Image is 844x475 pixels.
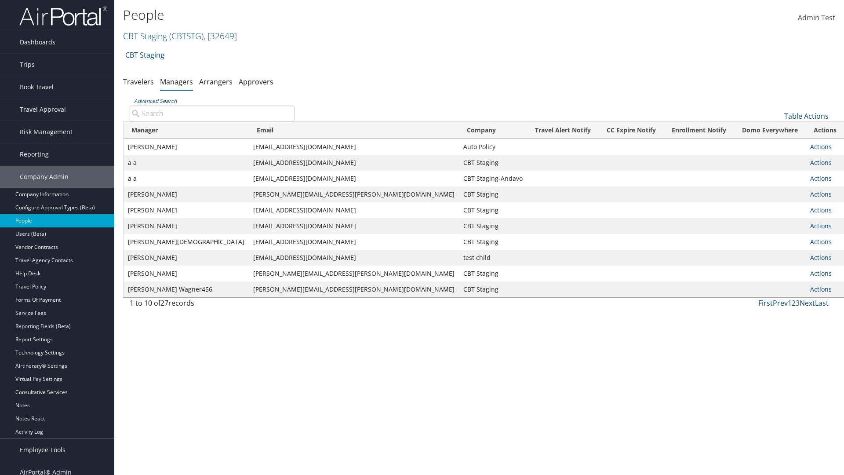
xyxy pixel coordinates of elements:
div: 1 to 10 of records [130,298,295,313]
a: Actions [810,269,832,278]
td: CBT Staging [459,266,527,281]
span: Risk Management [20,121,73,143]
span: Company Admin [20,166,69,188]
a: Travelers [123,77,154,87]
a: 2 [792,298,796,308]
span: Admin Test [798,13,835,22]
td: Auto Policy [459,139,527,155]
a: Actions [810,174,832,183]
input: Advanced Search [130,106,295,121]
a: First [758,298,773,308]
td: [PERSON_NAME] [124,186,249,202]
span: Travel Approval [20,99,66,121]
td: [PERSON_NAME] [124,202,249,218]
th: Travel Alert Notify: activate to sort column ascending [527,122,599,139]
td: [EMAIL_ADDRESS][DOMAIN_NAME] [249,171,459,186]
td: [PERSON_NAME] [124,139,249,155]
a: Approvers [239,77,273,87]
img: airportal-logo.png [19,6,107,26]
a: CBT Staging [123,30,237,42]
td: [PERSON_NAME][EMAIL_ADDRESS][PERSON_NAME][DOMAIN_NAME] [249,186,459,202]
a: Actions [810,190,832,198]
a: Actions [810,158,832,167]
td: CBT Staging [459,234,527,250]
td: CBT Staging [459,202,527,218]
td: a a [124,171,249,186]
td: test child [459,250,527,266]
td: [PERSON_NAME][EMAIL_ADDRESS][PERSON_NAME][DOMAIN_NAME] [249,266,459,281]
td: [EMAIL_ADDRESS][DOMAIN_NAME] [249,202,459,218]
span: 27 [160,298,168,308]
td: [EMAIL_ADDRESS][DOMAIN_NAME] [249,250,459,266]
td: [PERSON_NAME][DEMOGRAPHIC_DATA] [124,234,249,250]
a: 1 [788,298,792,308]
a: Table Actions [784,111,829,121]
td: [PERSON_NAME] [124,266,249,281]
td: CBT Staging [459,281,527,297]
a: Actions [810,237,832,246]
a: 3 [796,298,800,308]
a: Advanced Search [134,97,177,105]
td: [PERSON_NAME] [124,218,249,234]
th: Manager: activate to sort column descending [124,122,249,139]
a: CBT Staging [125,46,164,64]
span: ( CBTSTG ) [169,30,204,42]
a: Last [815,298,829,308]
a: Next [800,298,815,308]
td: [EMAIL_ADDRESS][DOMAIN_NAME] [249,155,459,171]
th: Company: activate to sort column ascending [459,122,527,139]
td: CBT Staging [459,218,527,234]
th: Email: activate to sort column ascending [249,122,459,139]
a: Actions [810,222,832,230]
td: CBT Staging [459,155,527,171]
a: Admin Test [798,4,835,32]
a: Prev [773,298,788,308]
span: Reporting [20,143,49,165]
th: Enrollment Notify: activate to sort column ascending [664,122,734,139]
td: CBT Staging [459,186,527,202]
td: [PERSON_NAME] [124,250,249,266]
a: Actions [810,285,832,293]
th: Domo Everywhere [734,122,806,139]
th: CC Expire Notify: activate to sort column ascending [599,122,664,139]
a: Actions [810,142,832,151]
span: Dashboards [20,31,55,53]
td: CBT Staging-Andavo [459,171,527,186]
td: a a [124,155,249,171]
span: Book Travel [20,76,54,98]
td: [EMAIL_ADDRESS][DOMAIN_NAME] [249,218,459,234]
span: , [ 32649 ] [204,30,237,42]
a: Managers [160,77,193,87]
td: [EMAIL_ADDRESS][DOMAIN_NAME] [249,234,459,250]
td: [PERSON_NAME][EMAIL_ADDRESS][PERSON_NAME][DOMAIN_NAME] [249,281,459,297]
a: Arrangers [199,77,233,87]
a: Actions [810,206,832,214]
td: [PERSON_NAME] Wagner456 [124,281,249,297]
span: Employee Tools [20,439,65,461]
a: Actions [810,253,832,262]
h1: People [123,6,598,24]
span: Trips [20,54,35,76]
td: [EMAIL_ADDRESS][DOMAIN_NAME] [249,139,459,155]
